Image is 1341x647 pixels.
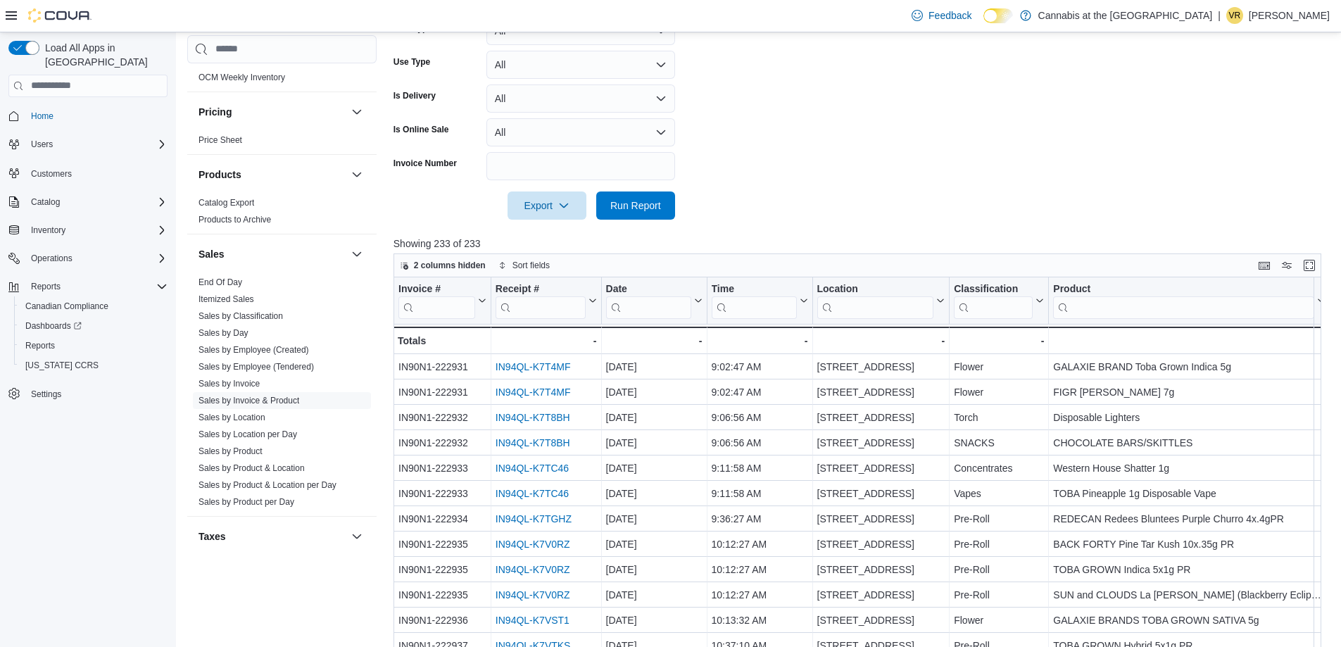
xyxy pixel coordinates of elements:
span: VR [1229,7,1241,24]
p: | [1218,7,1221,24]
label: Use Type [394,56,430,68]
div: [DATE] [605,434,702,451]
div: [STREET_ADDRESS] [817,586,945,603]
div: Vapes [954,485,1044,502]
div: SUN and CLOUDS La [PERSON_NAME] (Blackberry Eclipse) 10x.5g PR [1053,586,1326,603]
button: Export [508,191,586,220]
button: 2 columns hidden [394,257,491,274]
div: Totals [398,332,486,349]
div: 9:11:58 AM [711,485,807,502]
div: CHOCOLATE BARS/SKITTLES [1053,434,1326,451]
a: Home [25,108,59,125]
span: Export [516,191,578,220]
button: Inventory [25,222,71,239]
div: IN90N1-222935 [398,586,486,603]
div: 9:36:27 AM [711,510,807,527]
a: Sales by Product per Day [199,497,294,507]
a: IN94QL-K7VST1 [496,615,569,626]
div: Product [1053,283,1314,319]
div: [STREET_ADDRESS] [817,460,945,477]
button: Products [348,166,365,183]
h3: Products [199,168,241,182]
a: Reports [20,337,61,354]
span: Canadian Compliance [20,298,168,315]
button: Location [817,283,945,319]
button: Display options [1278,257,1295,274]
div: Products [187,194,377,234]
div: Veerinder Raien [1226,7,1243,24]
a: Feedback [906,1,977,30]
div: IN90N1-222933 [398,485,486,502]
a: Sales by Product & Location [199,463,305,473]
a: Sales by Product & Location per Day [199,480,336,490]
a: IN94QL-K7T8BH [496,437,570,448]
div: Location [817,283,933,319]
label: Is Delivery [394,90,436,101]
div: GALAXIE BRANDS TOBA GROWN SATIVA 5g [1053,612,1326,629]
span: Reports [25,278,168,295]
span: Reports [25,340,55,351]
button: Home [3,106,173,126]
span: Sales by Location per Day [199,429,297,440]
div: FIGR [PERSON_NAME] 7g [1053,384,1326,401]
a: Catalog Export [199,198,254,208]
button: Catalog [25,194,65,211]
div: SNACKS [954,434,1044,451]
div: Pricing [187,132,377,154]
div: Disposable Lighters [1053,409,1326,426]
button: Run Report [596,191,675,220]
div: [STREET_ADDRESS] [817,485,945,502]
div: Date [605,283,691,296]
input: Dark Mode [983,8,1013,23]
span: Reports [20,337,168,354]
div: [DATE] [605,612,702,629]
span: Washington CCRS [20,357,168,374]
a: Sales by Invoice [199,379,260,389]
div: Location [817,283,933,296]
button: Settings [3,384,173,404]
button: Reports [25,278,66,295]
button: Canadian Compliance [14,296,173,316]
div: [DATE] [605,409,702,426]
a: IN94QL-K7T4MF [496,387,571,398]
div: [DATE] [605,358,702,375]
a: OCM Weekly Inventory [199,73,285,82]
span: Home [31,111,53,122]
div: [STREET_ADDRESS] [817,384,945,401]
div: Classification [954,283,1033,319]
span: OCM Weekly Inventory [199,72,285,83]
button: All [486,118,675,146]
a: Settings [25,386,67,403]
span: Sales by Employee (Tendered) [199,361,314,372]
div: Concentrates [954,460,1044,477]
button: Receipt # [496,283,597,319]
a: IN94QL-K7TGHZ [496,513,572,524]
a: Sales by Employee (Created) [199,345,309,355]
span: Settings [31,389,61,400]
span: Dark Mode [983,23,984,24]
div: [DATE] [605,510,702,527]
div: - [711,332,807,349]
button: Date [605,283,702,319]
div: OCM [187,69,377,92]
a: IN94QL-K7TC46 [496,488,569,499]
h3: Pricing [199,105,232,119]
button: Classification [954,283,1044,319]
span: Inventory [31,225,65,236]
div: IN90N1-222933 [398,460,486,477]
div: TOBA GROWN Indica 5x1g PR [1053,561,1326,578]
div: IN90N1-222935 [398,536,486,553]
button: [US_STATE] CCRS [14,356,173,375]
a: [US_STATE] CCRS [20,357,104,374]
div: Invoice # [398,283,475,296]
a: Customers [25,165,77,182]
span: Catalog [31,196,60,208]
span: Sales by Day [199,327,248,339]
div: Product [1053,283,1314,296]
span: Sales by Invoice & Product [199,395,299,406]
div: Receipt # [496,283,586,296]
button: Catalog [3,192,173,212]
span: Operations [25,250,168,267]
button: Taxes [199,529,346,544]
button: Users [25,136,58,153]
